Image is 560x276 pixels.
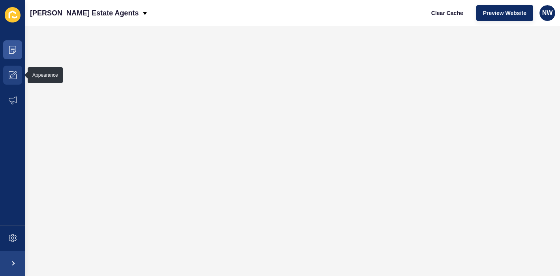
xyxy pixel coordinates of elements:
[476,5,533,21] button: Preview Website
[30,3,139,23] p: [PERSON_NAME] Estate Agents
[431,9,463,17] span: Clear Cache
[483,9,526,17] span: Preview Website
[542,9,553,17] span: NW
[425,5,470,21] button: Clear Cache
[32,72,58,78] div: Appearance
